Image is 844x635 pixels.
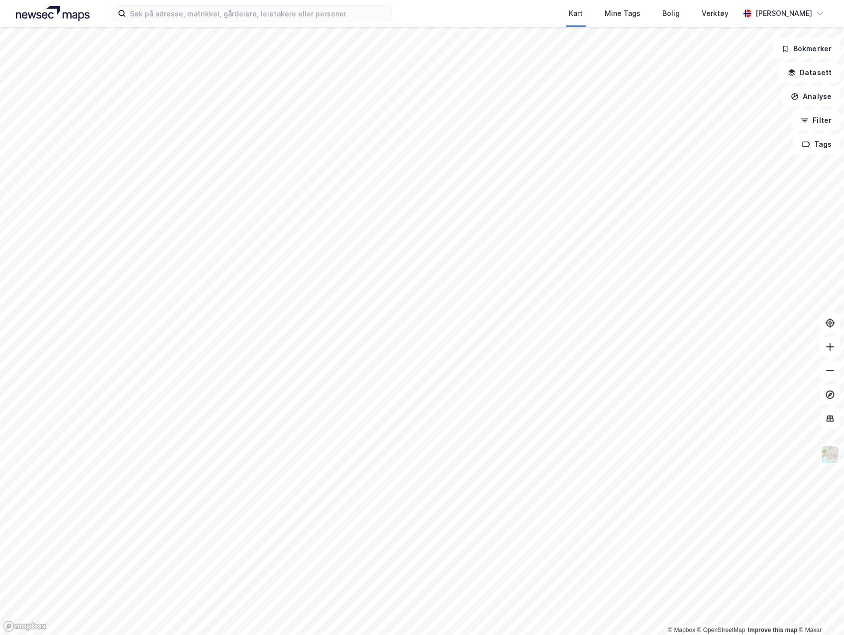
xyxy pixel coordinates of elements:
div: Kart [569,7,583,19]
iframe: Chat Widget [794,587,844,635]
a: OpenStreetMap [697,627,745,634]
a: Mapbox [668,627,695,634]
div: Verktøy [702,7,729,19]
a: Mapbox homepage [3,621,47,632]
a: Improve this map [748,627,797,634]
button: Tags [794,134,840,154]
button: Bokmerker [773,39,840,59]
button: Analyse [782,87,840,106]
img: Z [821,445,840,464]
div: Bolig [662,7,680,19]
div: [PERSON_NAME] [755,7,812,19]
button: Datasett [779,63,840,83]
button: Filter [792,110,840,130]
img: logo.a4113a55bc3d86da70a041830d287a7e.svg [16,6,90,21]
div: Mine Tags [605,7,640,19]
input: Søk på adresse, matrikkel, gårdeiere, leietakere eller personer [126,6,392,21]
